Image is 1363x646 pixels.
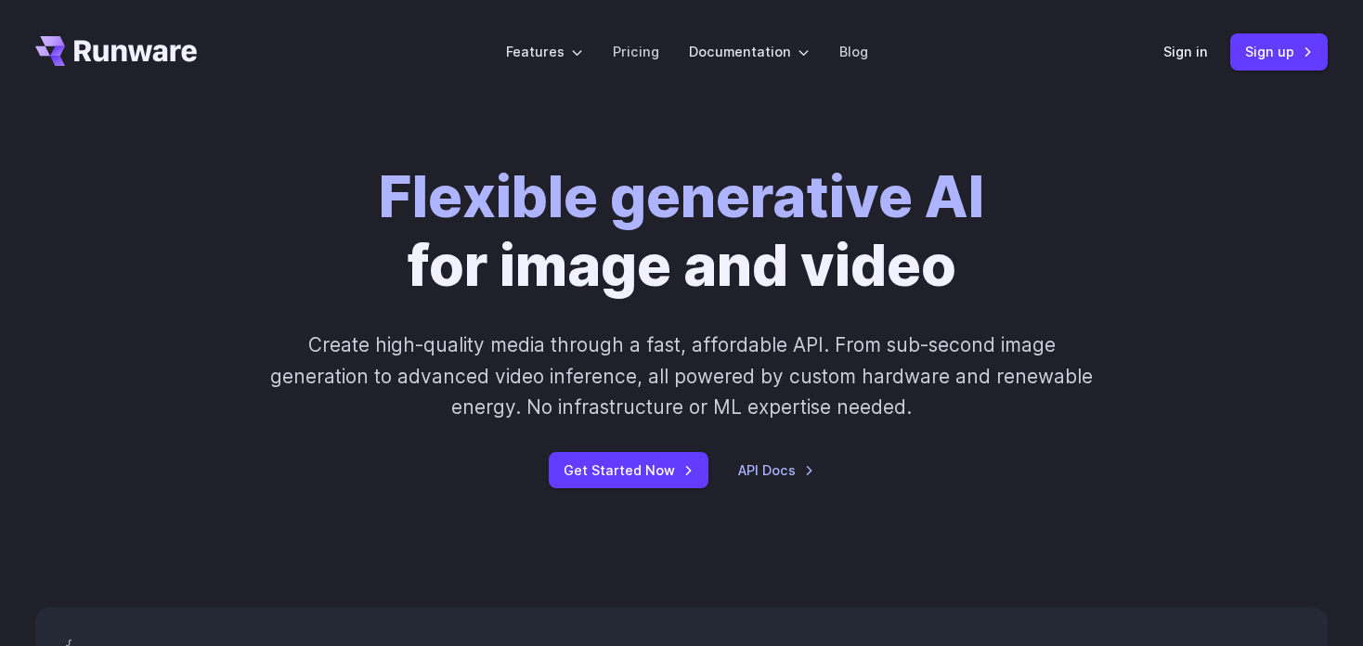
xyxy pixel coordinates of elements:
a: Sign up [1230,33,1328,70]
h1: for image and video [379,163,984,300]
strong: Flexible generative AI [379,162,984,231]
a: Sign in [1163,41,1208,62]
a: Pricing [613,41,659,62]
p: Create high-quality media through a fast, affordable API. From sub-second image generation to adv... [268,329,1096,422]
a: Blog [839,41,868,62]
a: Get Started Now [549,452,708,488]
label: Documentation [689,41,810,62]
label: Features [506,41,583,62]
a: Go to / [35,36,197,66]
a: API Docs [738,459,814,481]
